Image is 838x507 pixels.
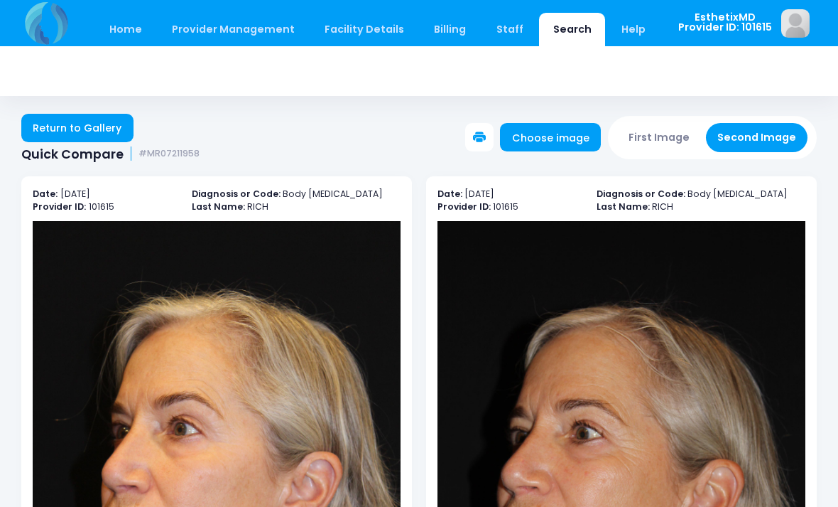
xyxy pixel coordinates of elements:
p: 101615 [33,201,178,214]
a: Search [539,13,605,46]
b: Date: [437,188,462,200]
a: Choose image [500,123,601,151]
a: Billing [420,13,480,46]
a: Return to Gallery [21,114,134,142]
p: Body [MEDICAL_DATA] [192,188,401,201]
b: Diagnosis or Code: [597,188,685,200]
b: Last Name: [192,201,245,213]
b: Date: [33,188,58,200]
b: Provider ID: [33,201,86,213]
a: Help [608,13,660,46]
p: [DATE] [33,188,178,201]
p: [DATE] [437,188,582,201]
a: Facility Details [311,13,418,46]
p: 101615 [437,201,582,214]
a: Provider Management [158,13,308,46]
p: RICH [192,201,401,214]
a: Staff [482,13,537,46]
b: Last Name: [597,201,650,213]
span: EsthetixMD Provider ID: 101615 [678,12,772,33]
p: RICH [597,201,805,214]
span: Quick Compare [21,146,124,161]
img: image [781,9,810,38]
b: Diagnosis or Code: [192,188,281,200]
button: First Image [617,123,702,152]
b: Provider ID: [437,201,491,213]
p: Body [MEDICAL_DATA] [597,188,805,201]
button: Second Image [706,123,808,152]
a: Home [95,13,156,46]
small: #MR07211958 [138,149,200,159]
